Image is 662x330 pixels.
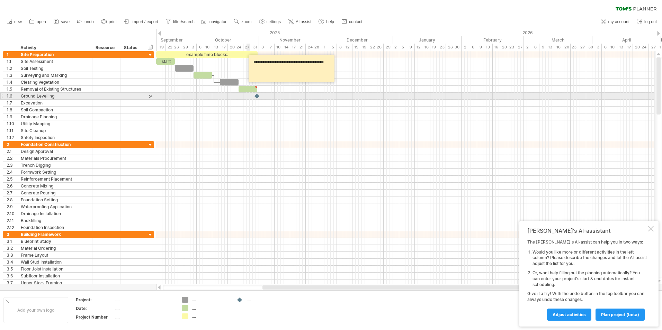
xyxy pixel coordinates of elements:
[21,72,89,79] div: Surveying and Marking
[21,196,89,203] div: Foundation Setting
[539,44,555,51] div: 9 - 13
[326,19,334,24] span: help
[243,44,259,51] div: 27 - 31
[228,44,243,51] div: 20-24
[21,93,89,99] div: Ground Levelling
[122,17,160,26] a: import / export
[321,44,337,51] div: 1 - 5
[156,51,258,58] div: example time blocks:
[524,44,539,51] div: 2 - 6
[527,227,647,234] div: [PERSON_NAME]'s AI-assistant
[7,196,17,203] div: 2.8
[21,252,89,258] div: Frame Layout
[124,44,139,51] div: Status
[61,19,70,24] span: save
[21,51,89,58] div: Site Preparation
[21,113,89,120] div: Drainage Planning
[212,44,228,51] div: 13 - 17
[7,141,17,148] div: 2
[232,17,253,26] a: zoom
[352,44,368,51] div: 15 - 19
[21,238,89,245] div: Blueprint Study
[7,127,17,134] div: 1.11
[599,17,632,26] a: my account
[21,58,89,65] div: Site Assessment
[76,297,114,303] div: Project:
[7,72,17,79] div: 1.3
[349,19,363,24] span: contact
[7,100,17,106] div: 1.7
[21,162,89,168] div: Trench Digging
[257,17,283,26] a: settings
[7,58,17,65] div: 1.1
[27,17,48,26] a: open
[462,36,524,44] div: February 2026
[173,19,195,24] span: filter/search
[21,245,89,251] div: Material Ordering
[132,19,158,24] span: import / export
[52,17,72,26] a: save
[340,17,365,26] a: contact
[20,44,88,51] div: Activity
[7,217,17,224] div: 2.11
[147,93,154,100] div: scroll to activity
[7,79,17,85] div: 1.4
[596,309,645,321] a: plan project (beta)
[644,19,657,24] span: log out
[7,86,17,92] div: 1.5
[306,44,321,51] div: 24-28
[21,266,89,272] div: Floor Joist Installation
[187,36,259,44] div: October 2025
[115,314,173,320] div: ....
[7,210,17,217] div: 2.10
[3,297,68,323] div: Add your own logo
[241,19,251,24] span: zoom
[527,239,647,320] div: The [PERSON_NAME]'s AI-assist can help you in two ways: Give it a try! With the undo button in th...
[109,19,117,24] span: print
[21,100,89,106] div: Excavation
[7,279,17,286] div: 3.7
[197,44,212,51] div: 6 - 10
[96,44,117,51] div: Resource
[493,44,508,51] div: 16 - 20
[115,297,173,303] div: ....
[317,17,336,26] a: help
[21,273,89,279] div: Subfloor Installation
[209,19,226,24] span: navigator
[192,297,230,303] div: ....
[586,44,602,51] div: 30 - 3
[21,155,89,162] div: Materials Procurement
[247,297,284,303] div: ....
[635,17,659,26] a: log out
[321,36,393,44] div: December 2025
[7,51,17,58] div: 1
[21,79,89,85] div: Clearing Vegetation
[165,44,181,51] div: 22-26
[7,252,17,258] div: 3.3
[21,141,89,148] div: Foundation Construction
[592,36,661,44] div: April 2026
[608,19,629,24] span: my account
[200,17,229,26] a: navigator
[446,44,462,51] div: 26-30
[547,309,591,321] a: Adjust activities
[602,44,617,51] div: 6 - 10
[275,44,290,51] div: 10 - 14
[37,19,46,24] span: open
[7,259,17,265] div: 3.4
[7,93,17,99] div: 1.6
[533,249,647,267] li: Would you like more or different activities in the left column? Please describe the changes and l...
[21,86,89,92] div: Removal of Existing Structures
[150,44,165,51] div: 15 - 19
[21,210,89,217] div: Drainage Installation
[115,305,173,311] div: ....
[7,169,17,175] div: 2.4
[477,44,493,51] div: 9 - 13
[555,44,571,51] div: 16 - 20
[21,231,89,238] div: Building Framework
[7,155,17,162] div: 2.2
[21,190,89,196] div: Concrete Pouring
[7,224,17,231] div: 2.12
[76,314,114,320] div: Project Number
[524,36,592,44] div: March 2026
